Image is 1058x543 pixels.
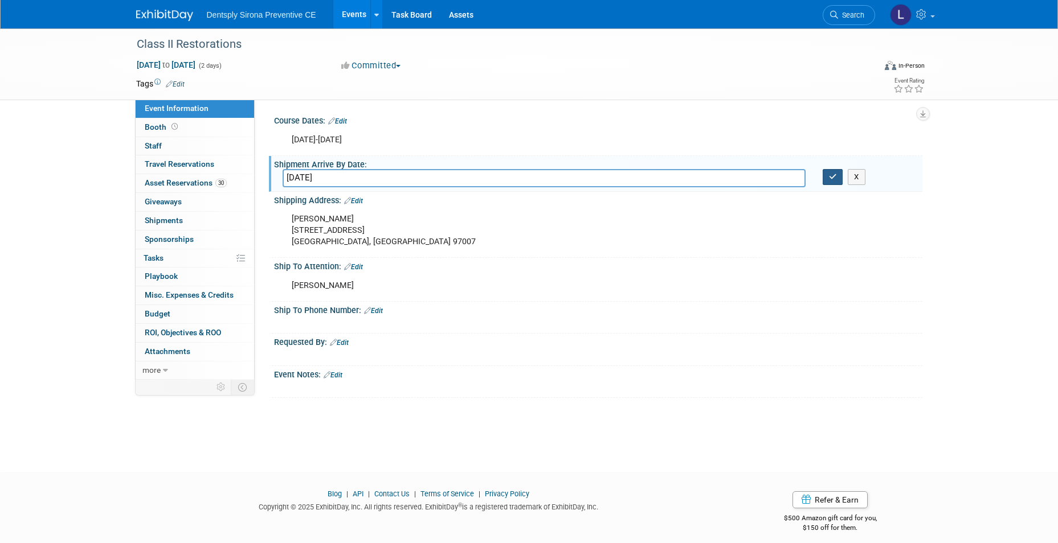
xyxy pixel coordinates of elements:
[420,489,474,498] a: Terms of Service
[166,80,185,88] a: Edit
[145,216,183,225] span: Shipments
[458,502,462,508] sup: ®
[284,129,797,151] div: [DATE]-[DATE]
[476,489,483,498] span: |
[893,78,924,84] div: Event Rating
[145,197,182,206] span: Giveaways
[885,61,896,70] img: Format-Inperson.png
[136,10,193,21] img: ExhibitDay
[890,4,912,26] img: Lindsey Stutz
[738,523,922,533] div: $150 off for them.
[823,5,875,25] a: Search
[136,100,254,118] a: Event Information
[136,361,254,380] a: more
[344,263,363,271] a: Edit
[144,253,164,262] span: Tasks
[274,258,922,273] div: Ship To Attention:
[136,305,254,323] a: Budget
[136,155,254,174] a: Travel Reservations
[145,122,180,131] span: Booth
[324,371,342,379] a: Edit
[145,271,178,281] span: Playbook
[136,343,254,361] a: Attachments
[274,366,922,381] div: Event Notes:
[738,506,922,532] div: $500 Amazon gift card for you,
[136,60,196,70] span: [DATE] [DATE]
[848,169,865,185] button: X
[145,347,190,356] span: Attachments
[365,489,373,498] span: |
[207,10,316,19] span: Dentsply Sirona Preventive CE
[274,156,922,170] div: Shipment Arrive By Date:
[330,339,349,347] a: Edit
[337,60,405,72] button: Committed
[364,307,383,315] a: Edit
[161,60,171,69] span: to
[136,324,254,342] a: ROI, Objectives & ROO
[136,78,185,89] td: Tags
[274,302,922,316] div: Ship To Phone Number:
[145,328,221,337] span: ROI, Objectives & ROO
[838,11,864,19] span: Search
[145,235,194,244] span: Sponsorships
[169,122,180,131] span: Booth not reserved yet
[145,104,209,113] span: Event Information
[136,286,254,305] a: Misc. Expenses & Credits
[136,118,254,137] a: Booth
[136,193,254,211] a: Giveaways
[328,489,342,498] a: Blog
[133,34,858,55] div: Class II Restorations
[284,208,797,253] div: [PERSON_NAME] [STREET_ADDRESS] [GEOGRAPHIC_DATA], [GEOGRAPHIC_DATA] 97007
[136,231,254,249] a: Sponsorships
[808,59,925,76] div: Event Format
[231,380,254,394] td: Toggle Event Tabs
[145,290,234,299] span: Misc. Expenses & Credits
[328,117,347,125] a: Edit
[344,197,363,205] a: Edit
[274,112,922,127] div: Course Dates:
[353,489,363,498] a: API
[898,61,925,70] div: In-Person
[215,179,227,187] span: 30
[211,380,231,394] td: Personalize Event Tab Strip
[344,489,351,498] span: |
[136,499,722,512] div: Copyright © 2025 ExhibitDay, Inc. All rights reserved. ExhibitDay is a registered trademark of Ex...
[136,212,254,230] a: Shipments
[485,489,529,498] a: Privacy Policy
[284,274,797,297] div: [PERSON_NAME]
[411,489,419,498] span: |
[145,309,170,318] span: Budget
[793,491,868,508] a: Refer & Earn
[274,334,922,348] div: Requested By:
[274,192,922,207] div: Shipping Address:
[142,365,161,375] span: more
[136,249,254,268] a: Tasks
[145,178,227,187] span: Asset Reservations
[198,62,222,69] span: (2 days)
[145,141,162,150] span: Staff
[136,174,254,192] a: Asset Reservations30
[145,159,214,168] span: Travel Reservations
[136,137,254,155] a: Staff
[136,268,254,286] a: Playbook
[374,489,410,498] a: Contact Us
